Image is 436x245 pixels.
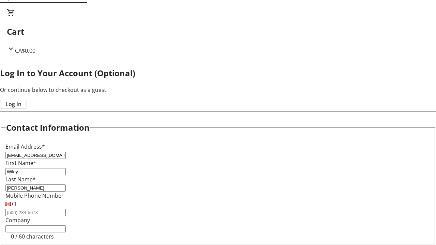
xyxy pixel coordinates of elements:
tr-character-limit: 0 / 60 characters [11,233,54,240]
span: CA$0.00 [15,47,35,54]
label: Email Address* [5,143,45,150]
label: Last Name* [5,176,36,183]
label: First Name* [5,159,36,167]
h2: Contact Information [6,121,90,134]
div: CartCA$0.00 [7,9,429,55]
label: Company [5,216,30,224]
span: Log In [5,100,21,108]
h2: Cart [7,26,429,38]
input: (506) 234-5678 [5,209,66,216]
label: Mobile Phone Number [5,192,64,199]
